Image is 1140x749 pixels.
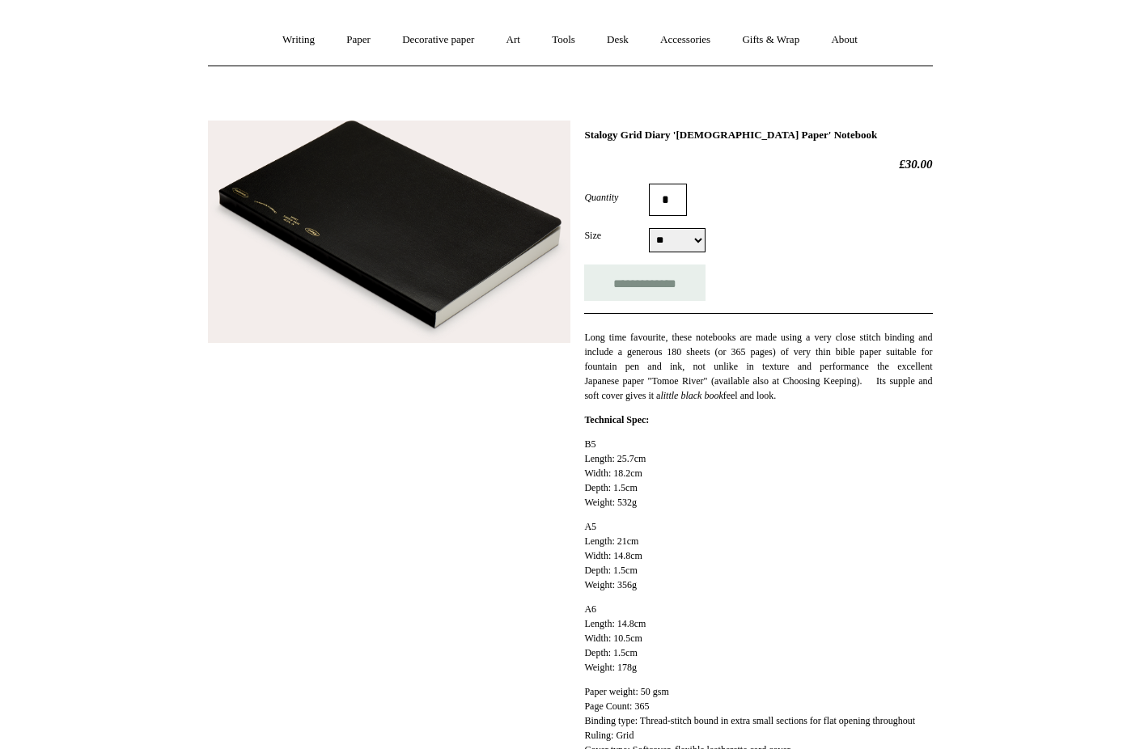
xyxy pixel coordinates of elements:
[332,19,385,61] a: Paper
[816,19,872,61] a: About
[584,519,932,592] p: A5 Length: 21cm Width: 14.8cm Depth: 1.5cm Weight: 356g
[584,228,649,243] label: Size
[592,19,643,61] a: Desk
[388,19,489,61] a: Decorative paper
[584,437,932,510] p: B5 Length: 25.7cm Width: 18.2cm Depth: 1.5cm Weight: 532g
[584,129,932,142] h1: Stalogy Grid Diary '[DEMOGRAPHIC_DATA] Paper' Notebook
[584,190,649,205] label: Quantity
[492,19,535,61] a: Art
[584,414,649,425] strong: Technical Spec:
[584,330,932,403] p: Long time favourite, these notebooks are made using a very close stitch binding and include a gen...
[537,19,590,61] a: Tools
[208,121,570,344] img: Stalogy Grid Diary 'Bible Paper' Notebook
[584,157,932,171] h2: £30.00
[660,390,723,401] em: little black book
[268,19,329,61] a: Writing
[646,19,725,61] a: Accessories
[584,602,932,675] p: A6 Length: 14.8cm Width: 10.5cm Depth: 1.5cm Weight: 178g
[727,19,814,61] a: Gifts & Wrap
